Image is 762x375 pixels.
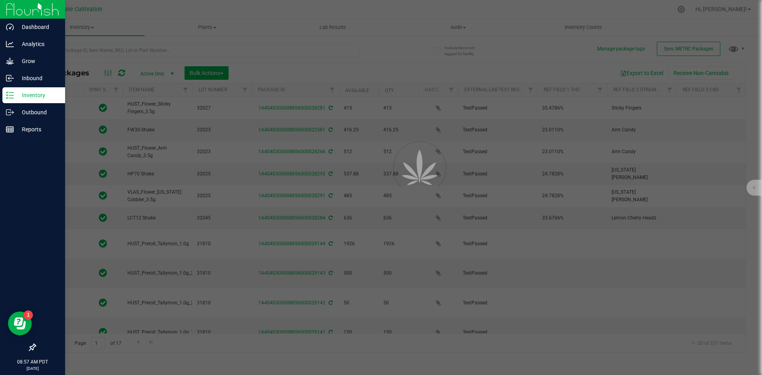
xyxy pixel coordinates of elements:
iframe: Resource center unread badge [23,310,33,320]
inline-svg: Grow [6,57,14,65]
p: [DATE] [4,365,62,371]
p: Grow [14,56,62,66]
p: Analytics [14,39,62,49]
inline-svg: Inventory [6,91,14,99]
p: Reports [14,125,62,134]
p: Inbound [14,73,62,83]
p: 08:57 AM PDT [4,358,62,365]
inline-svg: Reports [6,125,14,133]
p: Outbound [14,108,62,117]
inline-svg: Outbound [6,108,14,116]
inline-svg: Inbound [6,74,14,82]
p: Dashboard [14,22,62,32]
inline-svg: Analytics [6,40,14,48]
p: Inventory [14,90,62,100]
iframe: Resource center [8,312,32,335]
inline-svg: Dashboard [6,23,14,31]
